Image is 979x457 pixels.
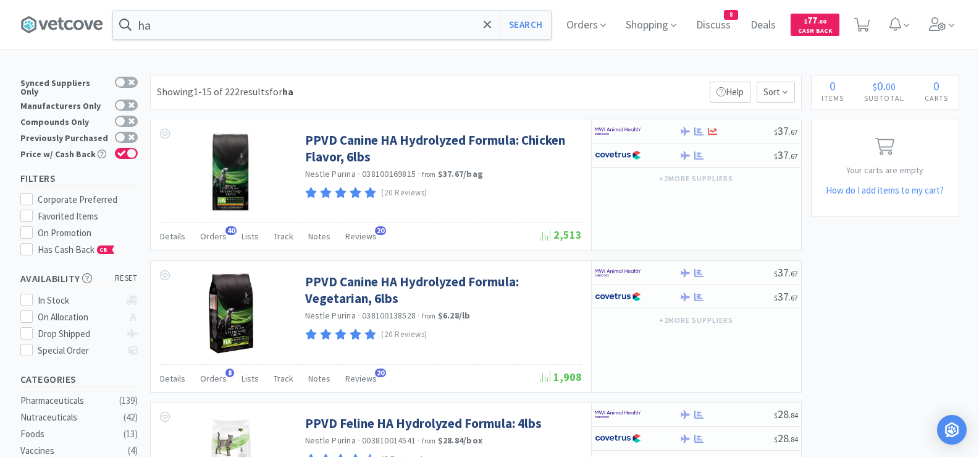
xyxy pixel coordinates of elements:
span: Details [160,373,185,384]
div: ( 42 ) [124,410,138,425]
p: (20 Reviews) [381,187,427,200]
span: 003810014541 [362,435,416,446]
div: . [854,80,915,92]
span: $ [774,293,778,302]
div: ( 13 ) [124,427,138,442]
span: 20 [375,369,386,377]
span: $ [774,269,778,278]
span: 20 [375,226,386,235]
div: Compounds Only [20,116,109,126]
div: On Promotion [38,226,138,241]
div: Foods [20,427,120,442]
div: ( 139 ) [119,393,138,408]
span: $ [774,152,778,161]
span: 37 [774,289,798,304]
span: 8 [225,369,234,377]
img: f6b2451649754179b5b4e0c70c3f7cb0_2.png [595,405,641,424]
span: . 67 [789,152,798,161]
h4: Items [812,92,854,104]
strong: $28.84 / box [438,435,483,446]
h5: Filters [20,171,138,186]
span: 038100138528 [362,310,416,321]
span: 37 [774,265,798,280]
img: 77fca1acd8b6420a9015268ca798ef17_1.png [595,429,641,448]
span: 37 [774,124,798,138]
span: 37 [774,148,798,162]
span: · [418,168,420,179]
span: Notes [308,231,330,242]
span: from [422,170,435,179]
div: Corporate Preferred [38,192,138,207]
img: 77fca1acd8b6420a9015268ca798ef17_1.png [595,288,641,306]
span: 8 [725,11,737,19]
div: Nutraceuticals [20,410,120,425]
div: Previously Purchased [20,132,109,142]
span: · [358,435,360,446]
a: Deals [746,20,781,31]
a: Nestle Purina [305,435,356,446]
span: $ [774,435,778,444]
h5: How do I add items to my cart? [812,183,959,198]
div: Special Order [38,343,120,358]
span: Reviews [345,231,377,242]
span: · [358,168,360,179]
div: Pharmaceuticals [20,393,120,408]
div: Showing 1-15 of 222 results [157,84,293,100]
span: 0 [933,78,939,93]
div: Price w/ Cash Back [20,148,109,158]
span: Track [274,231,293,242]
img: 77fca1acd8b6420a9015268ca798ef17_1.png [595,146,641,164]
img: f22bb521480c4011bab7ae7ceae732b6_89650.jpeg [210,132,251,212]
span: . 80 [817,17,826,25]
span: 0 [830,78,836,93]
span: Track [274,373,293,384]
span: Orders [200,231,227,242]
span: Reviews [345,373,377,384]
input: Search by item, sku, manufacturer, ingredient, size... [113,11,551,39]
h5: Categories [20,372,138,387]
span: Sort [757,82,795,103]
button: +2more suppliers [653,312,739,329]
span: 2,513 [540,228,582,242]
a: PPVD Feline HA Hydrolyzed Formula: 4lbs [305,415,542,432]
a: Nestle Purina [305,310,356,321]
span: Lists [242,373,259,384]
span: $ [804,17,807,25]
img: f6b2451649754179b5b4e0c70c3f7cb0_2.png [595,122,641,140]
h4: Subtotal [854,92,915,104]
span: . 84 [789,411,798,420]
span: Has Cash Back [38,244,115,255]
span: from [422,437,435,445]
a: Nestle Purina [305,168,356,179]
span: Orders [200,373,227,384]
span: reset [115,272,138,285]
img: 2b5e5f12b0454bbead84f7af7e3d2027_89665.jpeg [191,273,271,354]
span: 28 [774,431,798,445]
span: CB [98,246,110,254]
h5: Availability [20,271,138,286]
div: Favorited Items [38,209,138,224]
div: Drop Shipped [38,327,120,341]
span: . 67 [789,127,798,137]
div: Open Intercom Messenger [937,415,967,445]
span: . 67 [789,293,798,302]
span: $ [873,80,877,93]
button: +2more suppliers [653,170,739,187]
img: f6b2451649754179b5b4e0c70c3f7cb0_2.png [595,263,641,282]
a: PPVD Canine HA Hydrolyzed Formula: Chicken Flavor, 6lbs [305,132,579,166]
div: Synced Suppliers Only [20,77,109,96]
a: Discuss8 [691,20,736,31]
span: · [358,310,360,321]
strong: $6.28 / lb [438,310,471,321]
strong: ha [282,85,293,98]
div: On Allocation [38,310,120,325]
button: Search [500,11,551,39]
p: Your carts are empty [812,163,959,177]
span: 28 [774,407,798,421]
span: . 84 [789,435,798,444]
span: 77 [804,14,826,26]
span: Cash Back [798,28,832,36]
div: Manufacturers Only [20,100,109,110]
span: 00 [886,80,896,93]
span: 0 [877,78,883,93]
